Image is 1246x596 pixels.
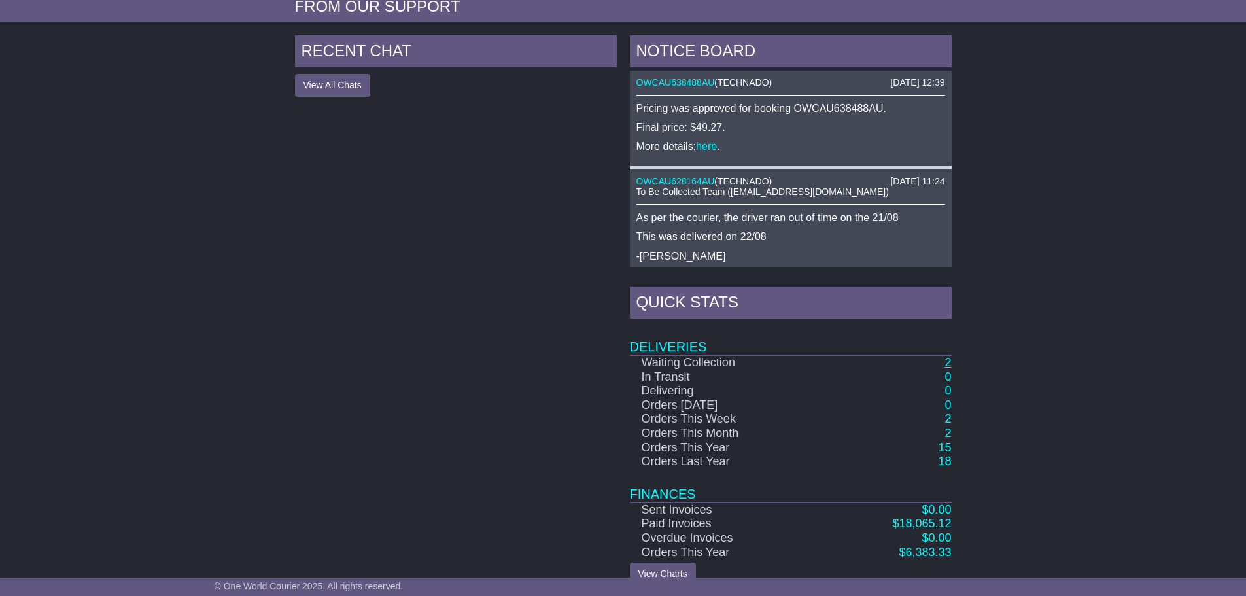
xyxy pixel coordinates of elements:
span: © One World Courier 2025. All rights reserved. [215,581,404,591]
div: [DATE] 12:39 [890,77,944,88]
div: ( ) [636,176,945,187]
td: Finances [630,469,952,502]
div: NOTICE BOARD [630,35,952,71]
a: $18,065.12 [892,517,951,530]
p: As per the courier, the driver ran out of time on the 21/08 [636,211,945,224]
span: 18,065.12 [899,517,951,530]
td: Waiting Collection [630,355,825,370]
a: 0 [944,370,951,383]
td: Orders This Year [630,441,825,455]
td: Orders This Year [630,546,825,560]
p: More details: . [636,140,945,152]
td: Orders [DATE] [630,398,825,413]
button: View All Chats [295,74,370,97]
td: Orders This Week [630,412,825,427]
td: Delivering [630,384,825,398]
span: TECHNADO [718,176,769,186]
td: Sent Invoices [630,502,825,517]
a: OWCAU638488AU [636,77,715,88]
p: -[PERSON_NAME] [636,250,945,262]
a: 2 [944,412,951,425]
a: here [696,141,717,152]
a: $0.00 [922,531,951,544]
a: 18 [938,455,951,468]
p: Final price: $49.27. [636,121,945,133]
td: In Transit [630,370,825,385]
td: Orders This Month [630,427,825,441]
a: View Charts [630,563,696,586]
a: 0 [944,398,951,412]
span: 0.00 [928,503,951,516]
p: Pricing was approved for booking OWCAU638488AU. [636,102,945,114]
span: 0.00 [928,531,951,544]
td: Deliveries [630,322,952,355]
p: This was delivered on 22/08 [636,230,945,243]
span: TECHNADO [718,77,769,88]
td: Orders Last Year [630,455,825,469]
a: $0.00 [922,503,951,516]
div: [DATE] 11:24 [890,176,944,187]
div: Quick Stats [630,287,952,322]
a: 15 [938,441,951,454]
a: 0 [944,384,951,397]
a: 2 [944,356,951,369]
a: OWCAU628164AU [636,176,715,186]
div: ( ) [636,77,945,88]
a: $6,383.33 [899,546,951,559]
td: Paid Invoices [630,517,825,531]
span: To Be Collected Team ([EMAIL_ADDRESS][DOMAIN_NAME]) [636,186,889,197]
div: RECENT CHAT [295,35,617,71]
td: Overdue Invoices [630,531,825,546]
span: 6,383.33 [905,546,951,559]
a: 2 [944,427,951,440]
